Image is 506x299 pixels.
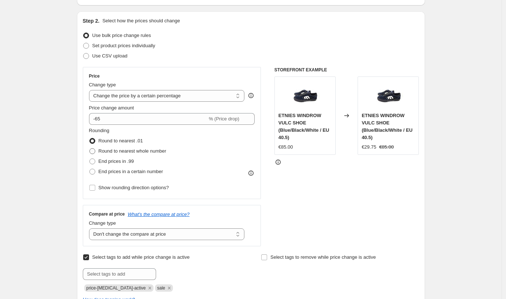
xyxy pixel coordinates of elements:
[379,143,394,151] strike: €85.00
[274,67,419,73] h6: STOREFRONT EXAMPLE
[270,254,376,260] span: Select tags to remove while price change is active
[362,113,413,140] span: ETNIES WINDROW VULC SHOE (Blue/Black/White / EU 40.5)
[92,43,155,48] span: Set product prices individually
[166,285,173,291] button: Remove sale
[89,113,207,125] input: -15
[99,185,169,190] span: Show rounding direction options?
[89,82,116,87] span: Change type
[89,128,110,133] span: Rounding
[102,17,180,25] p: Select how the prices should change
[278,113,329,140] span: ETNIES WINDROW VULC SHOE (Blue/Black/White / EU 40.5)
[290,81,320,110] img: Etnies_Schuh_Windrow_Vulc_Jason_Goodwin__schwarz1_600x600_0c1b3f3f-f79b-4af9-99c1-a97c64c8a7d1_80...
[128,212,190,217] button: What's the compare at price?
[92,53,128,59] span: Use CSV upload
[147,285,153,291] button: Remove price-change-job-active
[362,143,376,151] div: €29.75
[89,73,100,79] h3: Price
[99,158,134,164] span: End prices in .99
[89,211,125,217] h3: Compare at price
[278,143,293,151] div: €85.00
[99,138,143,143] span: Round to nearest .01
[99,169,163,174] span: End prices in a certain number
[83,17,100,25] h2: Step 2.
[89,220,116,226] span: Change type
[92,254,190,260] span: Select tags to add while price change is active
[92,33,151,38] span: Use bulk price change rules
[89,105,134,111] span: Price change amount
[157,285,165,291] span: sale
[209,116,239,122] span: % (Price drop)
[86,285,146,291] span: price-change-job-active
[374,81,403,110] img: Etnies_Schuh_Windrow_Vulc_Jason_Goodwin__schwarz1_600x600_0c1b3f3f-f79b-4af9-99c1-a97c64c8a7d1_80...
[83,268,156,280] input: Select tags to add
[247,92,255,99] div: help
[99,148,166,154] span: Round to nearest whole number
